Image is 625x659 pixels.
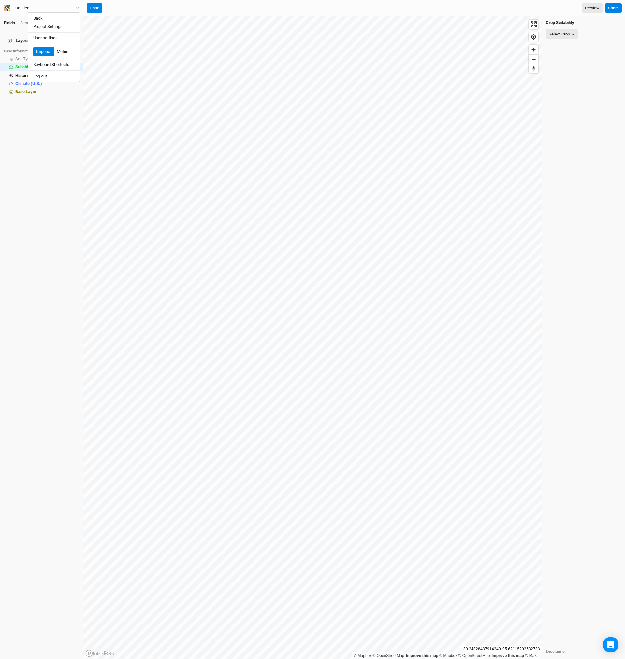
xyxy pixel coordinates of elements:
[3,5,80,12] button: Untitled
[28,14,80,22] button: Back
[439,653,457,658] a: Mapbox
[20,20,41,26] div: Economics
[33,47,54,57] button: Imperial
[373,653,404,658] a: OpenStreetMap
[462,646,542,652] div: 30.24828437914240 , -95.62115202532733
[15,64,46,69] span: Suitability (U.S.)
[15,89,79,94] div: Base Layer
[15,81,42,86] span: Climate (U.S.)
[28,22,80,31] button: Project Settings
[83,16,542,659] canvas: Map
[546,29,578,39] button: Select Crop
[8,38,29,43] span: Layers
[15,56,68,61] span: Soil Types & Attributes (U.S.)
[4,21,15,25] a: Fields
[458,653,490,658] a: OpenStreetMap
[549,31,570,37] div: Select Crop
[15,89,36,94] span: Base Layer
[15,81,79,86] div: Climate (U.S.)
[605,3,622,13] button: Share
[85,650,114,657] a: Mapbox logo
[529,32,538,42] button: Find my location
[15,73,64,78] span: Historical Land Use (U.S.)
[54,47,71,57] button: Metric
[354,653,371,658] a: Mapbox
[529,64,538,73] button: Reset bearing to north
[603,637,618,652] div: Open Intercom Messenger
[529,20,538,29] button: Enter fullscreen
[406,653,438,658] a: Improve this map
[354,652,540,659] div: |
[15,5,29,11] div: Untitled
[28,61,80,69] button: Keyboard Shortcuts
[28,34,80,42] button: User settings
[529,54,538,64] button: Zoom out
[15,56,79,62] div: Soil Types & Attributes (U.S.)
[15,73,79,78] div: Historical Land Use (U.S.)
[492,653,524,658] a: Improve this map
[87,3,102,13] button: Done
[28,72,80,80] button: Log out
[15,64,79,70] div: Suitability (U.S.)
[529,55,538,64] span: Zoom out
[546,20,621,25] h4: Crop Suitability
[546,648,566,655] button: Disclaimer
[582,3,603,13] a: Preview
[529,45,538,54] button: Zoom in
[525,653,540,658] a: Maxar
